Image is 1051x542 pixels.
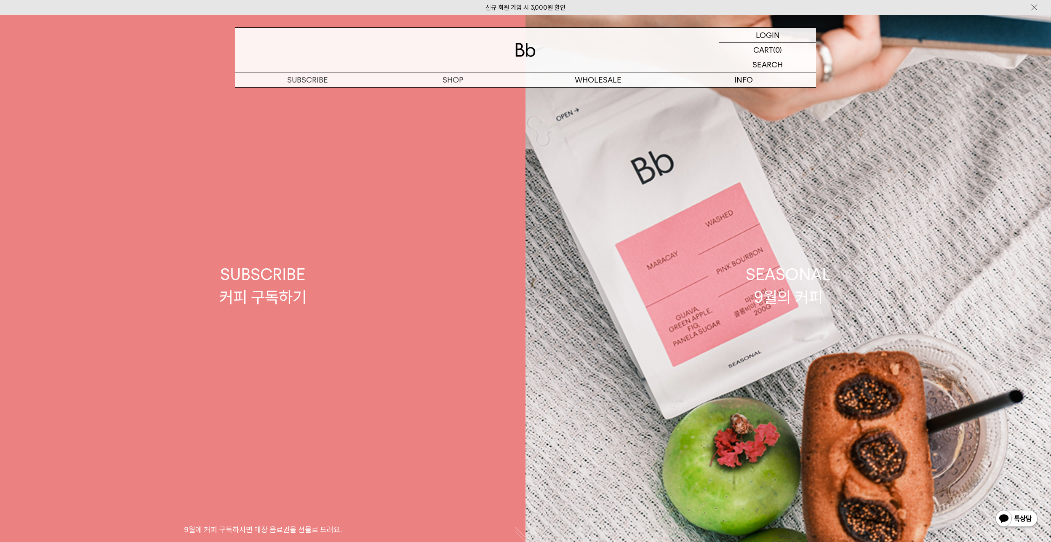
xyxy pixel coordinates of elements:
[525,72,671,87] p: WHOLESALE
[219,263,307,308] div: SUBSCRIBE 커피 구독하기
[995,509,1038,529] img: 카카오톡 채널 1:1 채팅 버튼
[756,28,780,42] p: LOGIN
[752,57,783,72] p: SEARCH
[719,43,816,57] a: CART (0)
[773,43,782,57] p: (0)
[753,43,773,57] p: CART
[746,263,831,308] div: SEASONAL 9월의 커피
[671,72,816,87] p: INFO
[515,43,536,57] img: 로고
[719,28,816,43] a: LOGIN
[235,72,380,87] a: SUBSCRIBE
[380,72,525,87] a: SHOP
[485,4,566,11] a: 신규 회원 가입 시 3,000원 할인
